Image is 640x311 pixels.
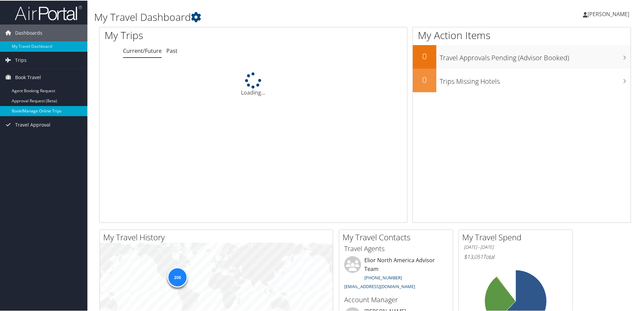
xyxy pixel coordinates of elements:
[588,10,629,17] span: [PERSON_NAME]
[413,44,631,68] a: 0Travel Approvals Pending (Advisor Booked)
[413,73,436,85] h2: 0
[166,46,177,54] a: Past
[105,28,274,42] h1: My Trips
[343,231,453,242] h2: My Travel Contacts
[123,46,162,54] a: Current/Future
[364,274,402,280] a: [PHONE_NUMBER]
[15,68,41,85] span: Book Travel
[413,50,436,61] h2: 0
[15,116,50,133] span: Travel Approval
[583,3,636,24] a: [PERSON_NAME]
[464,243,567,250] h6: [DATE] - [DATE]
[440,73,631,85] h3: Trips Missing Hotels
[341,255,451,291] li: Elior North America Advisor Team
[413,28,631,42] h1: My Action Items
[103,231,333,242] h2: My Travel History
[94,9,455,24] h1: My Travel Dashboard
[464,252,567,260] h6: Total
[15,4,82,20] img: airportal-logo.png
[344,283,415,289] a: [EMAIL_ADDRESS][DOMAIN_NAME]
[440,49,631,62] h3: Travel Approvals Pending (Advisor Booked)
[167,267,188,287] div: 206
[344,295,448,304] h3: Account Manager
[344,243,448,253] h3: Travel Agents
[462,231,572,242] h2: My Travel Spend
[99,72,407,96] div: Loading...
[464,252,483,260] span: $13,051
[15,24,42,41] span: Dashboards
[413,68,631,92] a: 0Trips Missing Hotels
[15,51,27,68] span: Trips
